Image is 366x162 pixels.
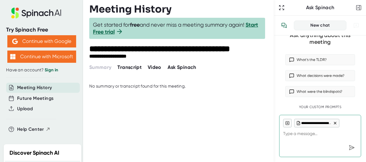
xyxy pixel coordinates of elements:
[117,64,142,71] button: Transcript
[7,51,76,63] button: Continue with Microsoft
[7,35,76,47] button: Continue with Google
[17,95,54,102] button: Future Meetings
[93,21,258,35] a: Start Free trial
[346,142,357,153] div: Send message
[298,23,342,28] div: New chat
[45,67,58,73] a: Sign in
[168,64,196,71] button: Ask Spinach
[285,105,355,109] div: Your Custom Prompts
[93,21,261,35] span: Get started for and never miss a meeting summary again!
[17,126,50,133] button: Help Center
[17,105,33,112] button: Upload
[278,19,290,32] button: View conversation history
[6,67,77,73] div: Have an account?
[89,84,186,89] div: No summary or transcript found for this meeting.
[12,39,18,44] img: Aehbyd4JwY73AAAAAElFTkSuQmCC
[89,3,172,15] h3: Meeting History
[89,64,111,70] span: Summary
[17,126,44,133] span: Help Center
[285,70,355,81] button: What decisions were made?
[285,32,355,46] div: Ask anything about this meeting
[286,5,354,11] div: Ask Spinach
[9,149,59,157] h2: Discover Spinach AI
[89,64,111,71] button: Summary
[285,54,355,65] button: What’s the TLDR?
[148,64,161,70] span: Video
[148,64,161,71] button: Video
[117,64,142,70] span: Transcript
[17,84,52,91] button: Meeting History
[130,21,140,28] b: free
[168,64,196,70] span: Ask Spinach
[285,86,355,97] button: What were the blindspots?
[277,3,286,12] button: Expand to Ask Spinach page
[354,3,363,12] button: Close conversation sidebar
[6,26,77,33] div: Try Spinach Free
